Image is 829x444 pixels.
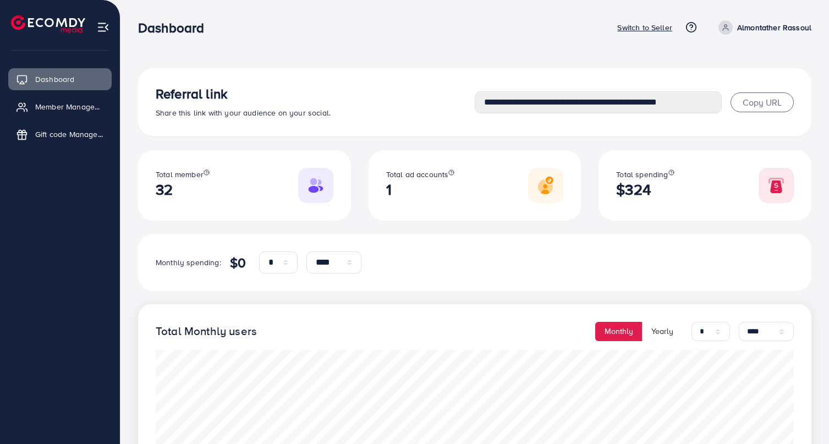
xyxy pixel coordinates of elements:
a: Gift code Management [8,123,112,145]
h2: $324 [616,180,674,199]
p: Switch to Seller [617,21,672,34]
span: Gift code Management [35,129,103,140]
button: Yearly [642,322,683,341]
img: Responsive image [528,168,563,203]
iframe: Chat [782,394,821,436]
span: Member Management [35,101,103,112]
img: menu [97,21,109,34]
p: Monthly spending: [156,256,221,269]
h3: Referral link [156,86,475,102]
h4: $0 [230,255,246,271]
span: Dashboard [35,74,74,85]
img: Responsive image [759,168,794,203]
button: Copy URL [731,92,794,112]
a: Almontather Rassoul [714,20,811,35]
span: Share this link with your audience on your social. [156,107,331,118]
span: Total member [156,169,204,180]
h3: Dashboard [138,20,213,36]
span: Copy URL [743,96,782,108]
span: Total spending [616,169,668,180]
h4: Total Monthly users [156,325,257,338]
h2: 1 [386,180,455,199]
h2: 32 [156,180,210,199]
img: logo [11,15,85,32]
img: Responsive image [298,168,333,203]
a: Member Management [8,96,112,118]
span: Total ad accounts [386,169,449,180]
button: Monthly [595,322,643,341]
p: Almontather Rassoul [737,21,811,34]
a: Dashboard [8,68,112,90]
